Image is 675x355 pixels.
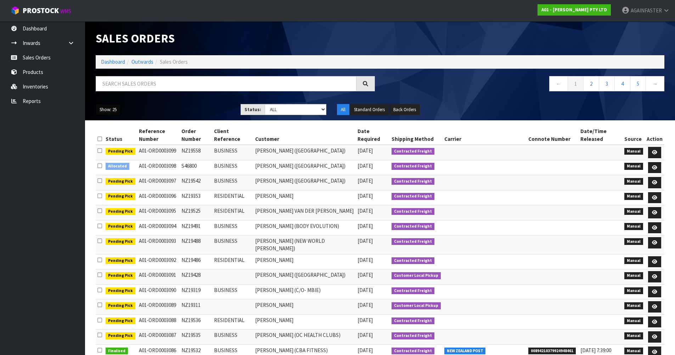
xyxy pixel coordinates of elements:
[96,104,120,115] button: Show: 25
[106,302,135,309] span: Pending Pick
[212,235,253,254] td: BUSINESS
[579,126,623,145] th: Date/Time Released
[392,193,434,200] span: Contracted Freight
[358,257,373,263] span: [DATE]
[253,299,356,315] td: [PERSON_NAME]
[358,223,373,229] span: [DATE]
[392,223,434,230] span: Contracted Freight
[106,272,135,279] span: Pending Pick
[180,269,212,285] td: NZ19428
[358,237,373,244] span: [DATE]
[253,314,356,330] td: [PERSON_NAME]
[106,208,135,215] span: Pending Pick
[212,190,253,205] td: RESIDENTIAL
[180,190,212,205] td: NZ19353
[137,299,180,315] td: A01-ORD0003089
[253,284,356,299] td: [PERSON_NAME] (C/O- MBIE)
[392,163,434,170] span: Contracted Freight
[389,104,420,115] button: Back Orders
[624,193,643,200] span: Manual
[599,76,615,91] a: 3
[137,330,180,345] td: A01-ORD0003087
[106,257,135,264] span: Pending Pick
[180,220,212,235] td: NZ19491
[541,7,607,13] strong: A01 - [PERSON_NAME] PTY LTD
[244,107,261,113] strong: Status:
[253,160,356,175] td: [PERSON_NAME] ([GEOGRAPHIC_DATA])
[180,299,212,315] td: NZ19311
[106,348,128,355] span: Finalised
[392,332,434,339] span: Contracted Freight
[358,207,373,214] span: [DATE]
[253,190,356,205] td: [PERSON_NAME]
[631,7,662,14] span: AGAINFASTER
[180,235,212,254] td: NZ19488
[160,58,188,65] span: Sales Orders
[180,160,212,175] td: S46800
[392,238,434,245] span: Contracted Freight
[96,76,356,91] input: Search sales orders
[137,254,180,269] td: A01-ORD0003092
[11,6,19,15] img: cube-alt.png
[358,177,373,184] span: [DATE]
[106,317,135,325] span: Pending Pick
[180,126,212,145] th: Order Number
[583,76,599,91] a: 2
[137,314,180,330] td: A01-ORD0003088
[392,317,434,325] span: Contracted Freight
[392,208,434,215] span: Contracted Freight
[253,235,356,254] td: [PERSON_NAME] (NEW WORLD [PERSON_NAME])
[527,126,579,145] th: Connote Number
[137,175,180,190] td: A01-ORD0003097
[624,332,643,339] span: Manual
[624,238,643,245] span: Manual
[180,145,212,160] td: NZ19558
[137,190,180,205] td: A01-ORD0003096
[645,126,664,145] th: Action
[137,284,180,299] td: A01-ORD0003090
[180,175,212,190] td: NZ19542
[358,271,373,278] span: [DATE]
[358,162,373,169] span: [DATE]
[358,332,373,338] span: [DATE]
[137,126,180,145] th: Reference Number
[624,208,643,215] span: Manual
[23,6,59,15] span: ProStock
[104,126,137,145] th: Status
[443,126,527,145] th: Carrier
[137,235,180,254] td: A01-ORD0003093
[212,254,253,269] td: RESIDENTIAL
[624,317,643,325] span: Manual
[630,76,646,91] a: 5
[358,302,373,308] span: [DATE]
[350,104,389,115] button: Standard Orders
[392,148,434,155] span: Contracted Freight
[180,330,212,345] td: NZ19535
[106,148,135,155] span: Pending Pick
[358,147,373,154] span: [DATE]
[392,287,434,294] span: Contracted Freight
[253,269,356,285] td: [PERSON_NAME] ([GEOGRAPHIC_DATA])
[392,257,434,264] span: Contracted Freight
[390,126,443,145] th: Shipping Method
[624,223,643,230] span: Manual
[624,148,643,155] span: Manual
[96,32,375,45] h1: Sales Orders
[444,348,486,355] span: NEW ZEALAND POST
[137,269,180,285] td: A01-ORD0003091
[212,160,253,175] td: BUSINESS
[212,330,253,345] td: BUSINESS
[337,104,349,115] button: All
[137,205,180,221] td: A01-ORD0003095
[212,126,253,145] th: Client Reference
[106,287,135,294] span: Pending Pick
[137,145,180,160] td: A01-ORD0003099
[212,220,253,235] td: BUSINESS
[131,58,153,65] a: Outwards
[137,160,180,175] td: A01-ORD0003098
[568,76,584,91] a: 1
[358,193,373,199] span: [DATE]
[624,272,643,279] span: Manual
[253,145,356,160] td: [PERSON_NAME] ([GEOGRAPHIC_DATA])
[106,178,135,185] span: Pending Pick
